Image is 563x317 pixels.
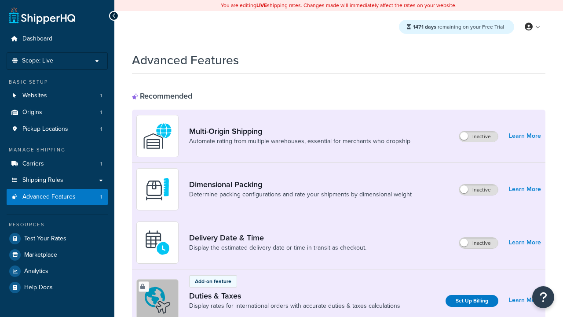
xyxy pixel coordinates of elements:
[413,23,504,31] span: remaining on your Free Trial
[189,243,366,252] a: Display the estimated delivery date or time in transit as checkout.
[7,121,108,137] a: Pickup Locations1
[22,92,47,100] span: Websites
[459,184,498,195] label: Inactive
[100,109,102,116] span: 1
[446,295,498,307] a: Set Up Billing
[7,121,108,137] li: Pickup Locations
[100,125,102,133] span: 1
[7,146,108,154] div: Manage Shipping
[189,291,400,301] a: Duties & Taxes
[100,92,102,100] span: 1
[7,156,108,172] a: Carriers1
[459,238,498,248] label: Inactive
[7,263,108,279] a: Analytics
[24,268,48,275] span: Analytics
[142,121,173,151] img: WatD5o0RtDAAAAAElFTkSuQmCC
[509,236,541,249] a: Learn More
[22,57,53,65] span: Scope: Live
[509,294,541,306] a: Learn More
[7,172,108,188] a: Shipping Rules
[7,104,108,121] a: Origins1
[24,235,66,243] span: Test Your Rates
[22,125,68,133] span: Pickup Locations
[509,183,541,195] a: Learn More
[100,193,102,201] span: 1
[22,109,42,116] span: Origins
[100,160,102,168] span: 1
[7,31,108,47] a: Dashboard
[7,78,108,86] div: Basic Setup
[24,251,57,259] span: Marketplace
[142,227,173,258] img: gfkeb5ejjkALwAAAABJRU5ErkJggg==
[7,189,108,205] a: Advanced Features1
[24,284,53,291] span: Help Docs
[256,1,267,9] b: LIVE
[132,91,192,101] div: Recommended
[142,174,173,205] img: DTVBYsAAAAAASUVORK5CYII=
[7,221,108,229] div: Resources
[7,88,108,104] a: Websites1
[189,233,366,243] a: Delivery Date & Time
[22,193,76,201] span: Advanced Features
[7,280,108,295] a: Help Docs
[132,52,239,69] h1: Advanced Features
[189,190,412,199] a: Determine packing configurations and rate your shipments by dimensional weight
[509,130,541,142] a: Learn More
[7,88,108,104] li: Websites
[413,23,436,31] strong: 1471 days
[189,126,410,136] a: Multi-Origin Shipping
[7,231,108,247] a: Test Your Rates
[189,180,412,189] a: Dimensional Packing
[7,156,108,172] li: Carriers
[7,247,108,263] a: Marketplace
[7,189,108,205] li: Advanced Features
[22,160,44,168] span: Carriers
[189,137,410,146] a: Automate rating from multiple warehouses, essential for merchants who dropship
[189,302,400,310] a: Display rates for international orders with accurate duties & taxes calculations
[7,104,108,121] li: Origins
[22,35,52,43] span: Dashboard
[532,286,554,308] button: Open Resource Center
[22,177,63,184] span: Shipping Rules
[195,277,231,285] p: Add-on feature
[459,131,498,142] label: Inactive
